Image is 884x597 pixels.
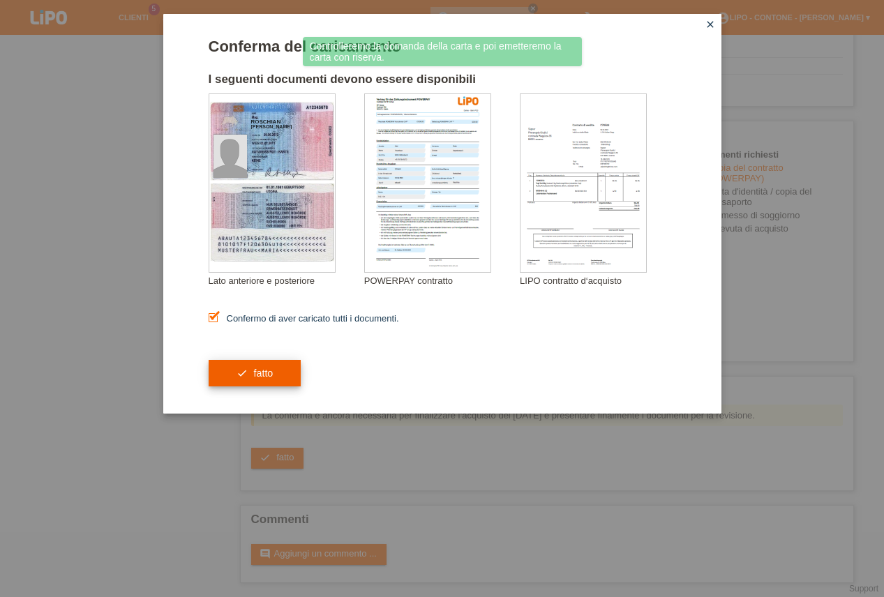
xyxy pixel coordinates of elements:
[251,124,321,129] div: [PERSON_NAME]
[365,94,490,272] img: upload_document_confirmation_type_contract_kkg_whitelabel.png
[251,119,321,125] div: ROSCHIAN
[520,94,646,272] img: upload_document_confirmation_type_receipt_generic.png
[303,37,582,66] div: Controlleremo la domanda della carta e poi emetteremo la carta con riserva.
[213,135,247,178] img: foreign_id_photo_male.png
[209,360,301,386] button: check fatto
[701,17,719,33] a: close
[209,275,364,286] div: Lato anteriore e posteriore
[705,19,716,30] i: close
[253,368,273,379] span: fatto
[209,94,335,272] img: upload_document_confirmation_type_id_foreign_empty.png
[209,73,676,93] h2: I seguenti documenti devono essere disponibili
[209,313,399,324] label: Confermo di aver caricato tutti i documenti.
[458,96,479,105] img: 39073_print.png
[364,275,520,286] div: POWERPAY contratto
[520,275,675,286] div: LIPO contratto d‘acquisto
[237,368,248,379] i: check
